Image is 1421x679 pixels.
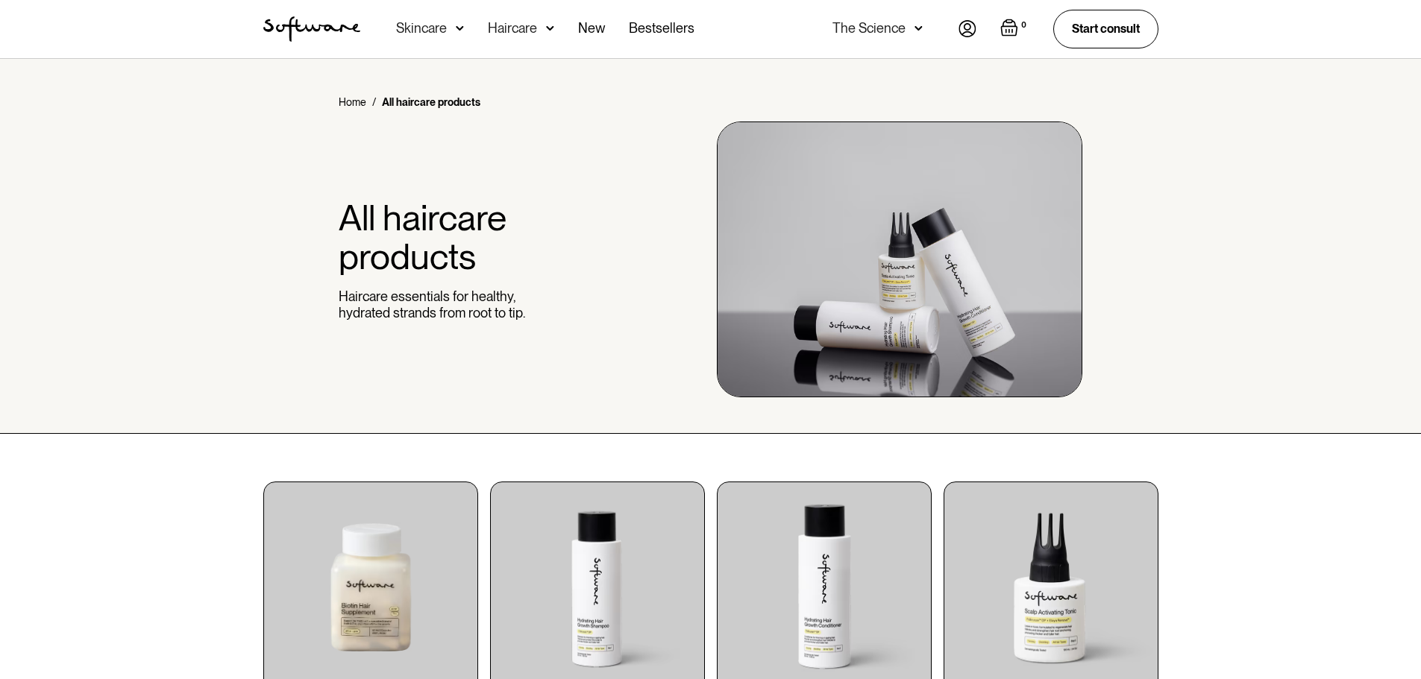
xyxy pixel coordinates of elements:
a: home [263,16,360,42]
img: arrow down [915,21,923,36]
img: arrow down [456,21,464,36]
div: All haircare products [382,95,480,110]
p: Haircare essentials for healthy, hydrated strands from root to tip. [339,288,553,320]
a: Open cart [1000,19,1029,40]
div: Haircare [488,21,537,36]
a: Start consult [1053,10,1158,48]
h1: All haircare products [339,198,553,277]
div: / [372,95,376,110]
img: arrow down [546,21,554,36]
div: Skincare [396,21,447,36]
img: Software Logo [263,16,360,42]
div: 0 [1018,19,1029,32]
div: The Science [832,21,906,36]
a: Home [339,95,366,110]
